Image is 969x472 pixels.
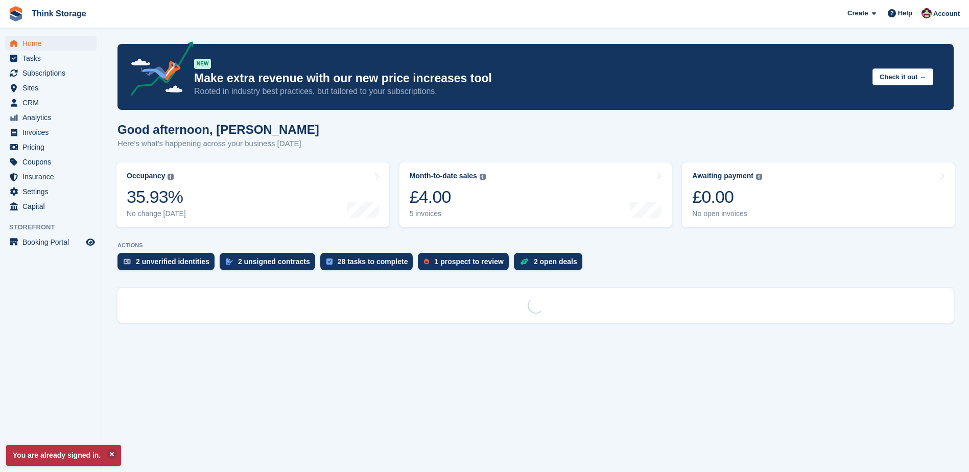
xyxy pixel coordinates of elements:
a: menu [5,170,97,184]
div: 35.93% [127,186,186,207]
p: ACTIONS [117,242,954,249]
div: 2 unverified identities [136,257,209,266]
a: menu [5,110,97,125]
a: menu [5,184,97,199]
a: Think Storage [28,5,90,22]
p: Make extra revenue with our new price increases tool [194,71,864,86]
span: Capital [22,199,84,214]
span: Coupons [22,155,84,169]
div: 1 prospect to review [434,257,503,266]
span: Tasks [22,51,84,65]
a: 2 open deals [514,253,587,275]
p: You are already signed in. [6,445,121,466]
div: Month-to-date sales [410,172,477,180]
img: prospect-51fa495bee0391a8d652442698ab0144808aea92771e9ea1ae160a38d050c398.svg [424,258,429,265]
div: No change [DATE] [127,209,186,218]
div: 5 invoices [410,209,486,218]
a: menu [5,199,97,214]
div: 2 open deals [534,257,577,266]
span: Booking Portal [22,235,84,249]
h1: Good afternoon, [PERSON_NAME] [117,123,319,136]
span: Help [898,8,912,18]
div: Occupancy [127,172,165,180]
a: 28 tasks to complete [320,253,418,275]
a: menu [5,235,97,249]
p: Here's what's happening across your business [DATE] [117,138,319,150]
img: icon-info-grey-7440780725fd019a000dd9b08b2336e03edf1995a4989e88bcd33f0948082b44.svg [756,174,762,180]
span: CRM [22,96,84,110]
img: stora-icon-8386f47178a22dfd0bd8f6a31ec36ba5ce8667c1dd55bd0f319d3a0aa187defe.svg [8,6,23,21]
span: Create [847,8,868,18]
a: menu [5,81,97,95]
img: Donna [921,8,932,18]
img: task-75834270c22a3079a89374b754ae025e5fb1db73e45f91037f5363f120a921f8.svg [326,258,333,265]
span: Settings [22,184,84,199]
span: Home [22,36,84,51]
span: Account [933,9,960,19]
a: Preview store [84,236,97,248]
span: Analytics [22,110,84,125]
div: £0.00 [692,186,762,207]
a: Occupancy 35.93% No change [DATE] [116,162,389,227]
a: Month-to-date sales £4.00 5 invoices [399,162,672,227]
div: NEW [194,59,211,69]
img: verify_identity-adf6edd0f0f0b5bbfe63781bf79b02c33cf7c696d77639b501bdc392416b5a36.svg [124,258,131,265]
a: menu [5,125,97,139]
a: 2 unsigned contracts [220,253,320,275]
a: menu [5,140,97,154]
img: contract_signature_icon-13c848040528278c33f63329250d36e43548de30e8caae1d1a13099fd9432cc5.svg [226,258,233,265]
span: Storefront [9,222,102,232]
img: price-adjustments-announcement-icon-8257ccfd72463d97f412b2fc003d46551f7dbcb40ab6d574587a9cd5c0d94... [122,41,194,100]
div: £4.00 [410,186,486,207]
a: 1 prospect to review [418,253,513,275]
div: 28 tasks to complete [338,257,408,266]
a: menu [5,51,97,65]
button: Check it out → [872,68,933,85]
a: menu [5,66,97,80]
span: Subscriptions [22,66,84,80]
a: menu [5,155,97,169]
a: menu [5,96,97,110]
a: Awaiting payment £0.00 No open invoices [682,162,955,227]
a: menu [5,36,97,51]
span: Pricing [22,140,84,154]
img: deal-1b604bf984904fb50ccaf53a9ad4b4a5d6e5aea283cecdc64d6e3604feb123c2.svg [520,258,529,265]
img: icon-info-grey-7440780725fd019a000dd9b08b2336e03edf1995a4989e88bcd33f0948082b44.svg [168,174,174,180]
div: No open invoices [692,209,762,218]
p: Rooted in industry best practices, but tailored to your subscriptions. [194,86,864,97]
span: Insurance [22,170,84,184]
span: Invoices [22,125,84,139]
img: icon-info-grey-7440780725fd019a000dd9b08b2336e03edf1995a4989e88bcd33f0948082b44.svg [480,174,486,180]
a: 2 unverified identities [117,253,220,275]
span: Sites [22,81,84,95]
div: Awaiting payment [692,172,753,180]
div: 2 unsigned contracts [238,257,310,266]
